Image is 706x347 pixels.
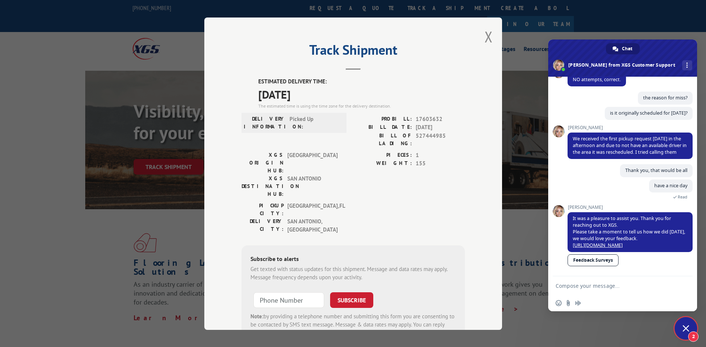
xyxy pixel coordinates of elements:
span: 527444985 [416,131,465,147]
span: 155 [416,159,465,168]
span: 1 [416,151,465,159]
label: XGS ORIGIN HUB: [242,151,284,174]
span: [PERSON_NAME] [568,205,693,210]
textarea: Compose your message... [556,283,673,289]
label: DELIVERY INFORMATION: [244,115,286,130]
div: by providing a telephone number and submitting this form you are consenting to be contacted by SM... [250,312,456,337]
strong: Note: [250,312,263,319]
span: [GEOGRAPHIC_DATA] , FL [287,201,338,217]
span: 2 [688,331,699,342]
label: WEIGHT: [353,159,412,168]
label: PROBILL: [353,115,412,123]
span: Read [678,194,687,200]
span: Picked Up [290,115,340,130]
label: PIECES: [353,151,412,159]
span: We received the first pickup request [DATE] in the afternoon and due to not have an available dri... [573,136,687,155]
span: SAN ANTONIO , [GEOGRAPHIC_DATA] [287,217,338,234]
div: Chat [606,43,640,54]
label: XGS DESTINATION HUB: [242,174,284,198]
label: DELIVERY CITY: [242,217,284,234]
div: Subscribe to alerts [250,254,456,265]
input: Phone Number [253,292,324,308]
label: PICKUP CITY: [242,201,284,217]
span: [GEOGRAPHIC_DATA] [287,151,338,174]
span: SAN ANTONIO [287,174,338,198]
span: Insert an emoji [556,300,562,306]
span: [DATE] [416,123,465,132]
span: [PERSON_NAME] [568,125,693,130]
span: Thank you, that would be all [625,167,687,173]
span: It was a pleasure to assist you. Thank you for reaching out to XGS. Please take a moment to tell ... [573,215,685,248]
div: The estimated time is using the time zone for the delivery destination. [258,102,465,109]
span: Chat [622,43,632,54]
span: Audio message [575,300,581,306]
span: [DATE] [258,86,465,102]
span: 17603632 [416,115,465,123]
div: Close chat [675,317,697,340]
a: [URL][DOMAIN_NAME] [573,242,623,248]
button: Close modal [485,27,493,47]
h2: Track Shipment [242,45,465,59]
span: have a nice day [654,182,687,189]
span: Send a file [565,300,571,306]
span: is it originally scheduled for [DATE]? [610,110,687,116]
span: the reason for miss? [643,95,687,101]
span: NO attempts, correct. [573,76,621,83]
label: BILL DATE: [353,123,412,132]
label: BILL OF LADING: [353,131,412,147]
button: SUBSCRIBE [330,292,373,308]
label: ESTIMATED DELIVERY TIME: [258,77,465,86]
div: Get texted with status updates for this shipment. Message and data rates may apply. Message frequ... [250,265,456,281]
a: Feedback Surveys [568,254,619,266]
div: More channels [682,60,692,70]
